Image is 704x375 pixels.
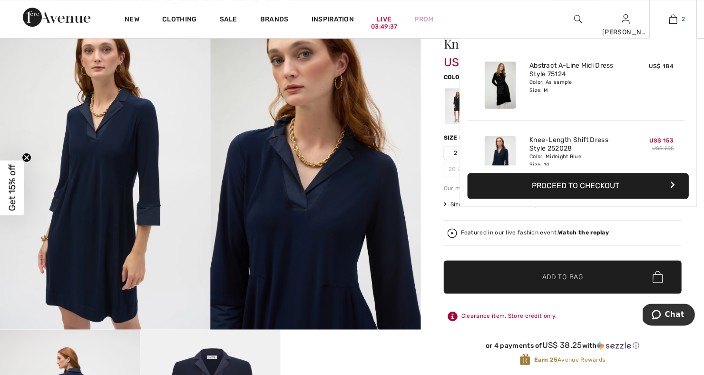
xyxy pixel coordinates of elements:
[371,22,397,31] div: 03:49:37
[443,340,681,353] div: or 4 payments ofUS$ 38.25withSezzle Click to learn more about Sezzle
[445,88,469,124] div: Black
[467,173,688,199] button: Proceed to Checkout
[447,228,457,238] img: Watch the replay
[529,136,623,153] a: Knee-Length Shift Dress Style 252028
[534,356,557,363] strong: Earn 25
[162,15,196,25] a: Clothing
[460,230,608,236] div: Featured in our live fashion event.
[443,308,681,325] div: Clearance item. Store credit only.
[542,340,582,349] span: US$ 38.25
[443,200,479,209] span: Size Guide
[443,184,681,193] div: Our model is 5'9"/175 cm and wears a size 6.
[7,164,18,211] span: Get 15% off
[519,353,530,366] img: Avenue Rewards
[443,162,467,176] span: 20
[669,13,677,25] img: My Bag
[484,61,516,109] img: Abstract A-Line Midi Dress Style 75124
[443,38,642,50] h1: Knee-length Shift Dress Style 252028
[529,61,623,79] a: Abstract A-Line Midi Dress Style 75124
[648,63,673,70] span: US$ 184
[652,145,673,152] s: US$ 255
[649,13,696,25] a: 2
[443,260,681,294] button: Add to Bag
[542,272,583,282] span: Add to Bag
[377,14,391,24] a: Live03:49:37
[558,229,609,236] strong: Watch the replay
[23,8,90,27] img: 1ère Avenue
[621,14,629,23] a: Sign In
[219,15,237,25] a: Sale
[414,14,433,24] a: Prom
[443,146,467,160] span: 2
[443,74,466,81] span: Color:
[621,13,629,25] img: My Info
[529,79,623,94] div: Color: As sample Size: M
[596,341,631,350] img: Sezzle
[484,136,516,183] img: Knee-Length Shift Dress Style 252028
[443,133,602,142] div: Size ([GEOGRAPHIC_DATA]/[GEOGRAPHIC_DATA]):
[534,355,605,364] span: Avenue Rewards
[210,14,420,330] img: Knee-Length Shift Dress Style 252028. 2
[311,15,353,25] span: Inspiration
[125,15,139,25] a: New
[682,15,685,23] span: 2
[602,27,648,37] div: [PERSON_NAME]
[574,13,582,25] img: search the website
[649,137,673,144] span: US$ 153
[443,46,488,69] span: US$ 153
[458,166,462,171] img: ring-m.svg
[642,304,694,327] iframe: Opens a widget where you can chat to one of our agents
[529,153,623,168] div: Color: Midnight Blue Size: 14
[443,340,681,350] div: or 4 payments of with
[22,152,31,162] button: Close teaser
[652,271,663,283] img: Bag.svg
[260,15,289,25] a: Brands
